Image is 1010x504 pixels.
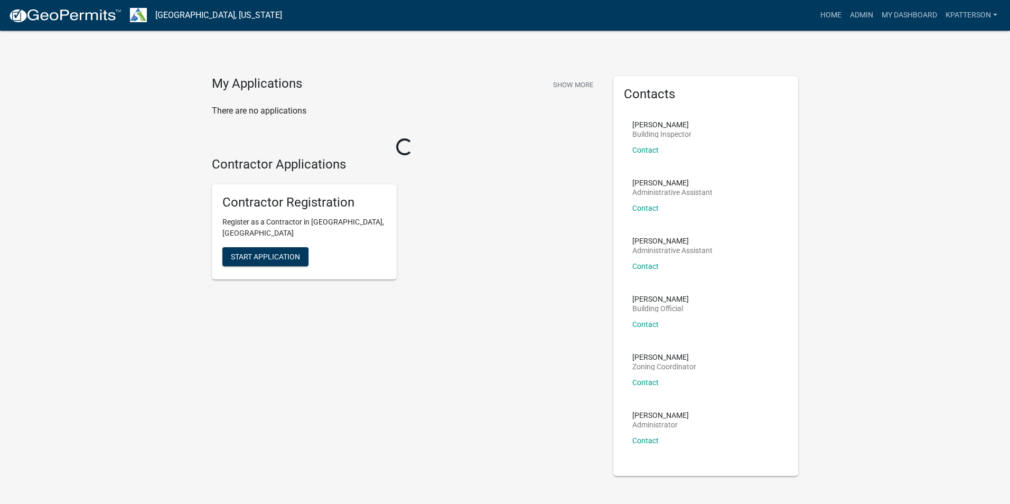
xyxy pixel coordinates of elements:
p: Building Official [632,305,689,312]
p: Building Inspector [632,130,691,138]
p: [PERSON_NAME] [632,295,689,303]
p: Administrative Assistant [632,247,713,254]
a: Contact [632,204,659,212]
h5: Contacts [624,87,788,102]
img: Troup County, Georgia [130,8,147,22]
p: [PERSON_NAME] [632,237,713,245]
a: Admin [846,5,877,25]
button: Start Application [222,247,308,266]
a: Contact [632,320,659,329]
a: My Dashboard [877,5,941,25]
p: Register as a Contractor in [GEOGRAPHIC_DATA], [GEOGRAPHIC_DATA] [222,217,386,239]
a: Contact [632,378,659,387]
a: Contact [632,262,659,270]
a: Contact [632,146,659,154]
p: Administrator [632,421,689,428]
h4: My Applications [212,76,302,92]
button: Show More [549,76,597,94]
p: [PERSON_NAME] [632,179,713,186]
h5: Contractor Registration [222,195,386,210]
span: Start Application [231,253,300,261]
p: [PERSON_NAME] [632,121,691,128]
p: There are no applications [212,105,597,117]
wm-workflow-list-section: Contractor Applications [212,157,597,288]
h4: Contractor Applications [212,157,597,172]
a: [GEOGRAPHIC_DATA], [US_STATE] [155,6,282,24]
p: Zoning Coordinator [632,363,696,370]
a: Home [816,5,846,25]
a: Contact [632,436,659,445]
p: [PERSON_NAME] [632,412,689,419]
a: KPATTERSON [941,5,1002,25]
p: [PERSON_NAME] [632,353,696,361]
p: Administrative Assistant [632,189,713,196]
